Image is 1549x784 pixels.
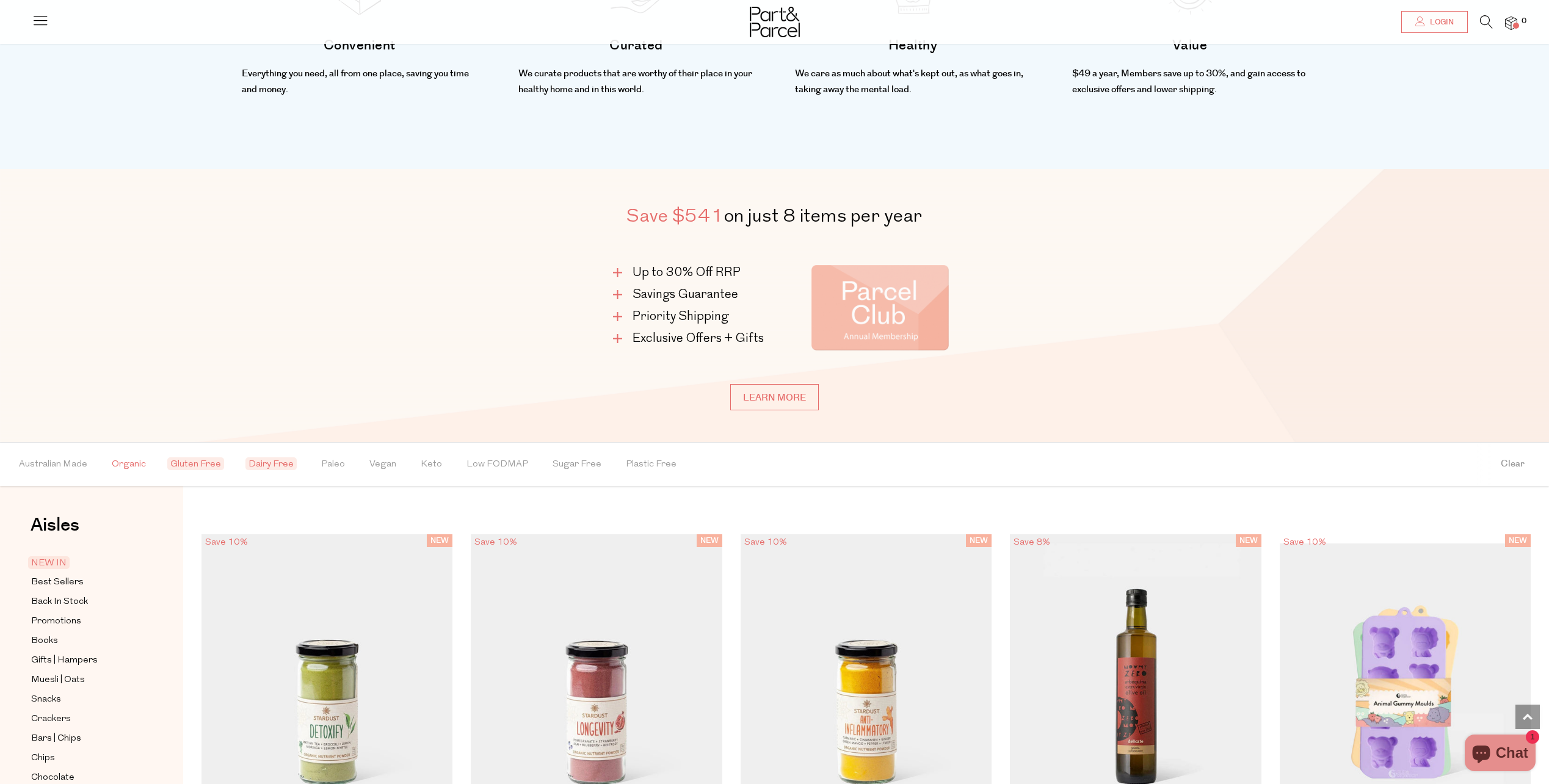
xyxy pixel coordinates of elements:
span: Plastic Free [626,443,677,486]
span: Australian Made [19,443,87,486]
span: Muesli | Oats [31,673,85,688]
a: Snacks [31,692,142,707]
span: Save $541 [626,203,724,228]
li: Exclusive Offers + Gifts [613,330,769,347]
p: Everything you need, all from one place, saving you time and money. [242,66,477,97]
a: Crackers [31,711,142,727]
li: Up to 30% Off RRP [613,264,769,281]
span: Keto [421,443,442,486]
a: Back In Stock [31,594,142,609]
span: Vegan [369,443,396,486]
span: Books [31,634,58,648]
span: NEW [427,534,452,547]
span: Bars | Chips [31,731,81,746]
span: Gifts | Hampers [31,653,98,668]
img: Part&Parcel [750,7,800,37]
a: Best Sellers [31,575,142,590]
div: Save 10% [201,534,252,551]
span: Low FODMAP [466,443,528,486]
h4: Value [1072,34,1307,57]
a: NEW IN [31,556,142,570]
a: Learn more [730,384,819,410]
span: Back In Stock [31,595,88,609]
a: Chips [31,750,142,766]
li: Priority Shipping [613,308,769,325]
span: Snacks [31,692,61,707]
span: Dairy Free [245,457,297,470]
span: Crackers [31,712,71,727]
span: Paleo [321,443,345,486]
p: We care as much about what's kept out, as what goes in, taking away the mental load. [795,66,1030,97]
a: Gifts | Hampers [31,653,142,668]
a: 0 [1505,16,1517,29]
div: Save 10% [741,534,791,551]
span: Login [1427,17,1454,27]
a: Aisles [31,516,79,546]
div: Save 8% [1010,534,1054,551]
span: 0 [1518,16,1529,27]
div: Save 10% [471,534,521,551]
h4: Healthy [795,34,1030,57]
a: Bars | Chips [31,731,142,746]
h2: on just 8 items per year [564,201,985,231]
p: We curate products that are worthy of their place in your healthy home and in this world. [518,66,753,97]
h4: Convenient [242,34,477,57]
li: Savings Guarantee [613,286,769,303]
span: NEW [697,534,722,547]
a: Muesli | Oats [31,672,142,688]
div: Save 10% [1280,534,1330,551]
span: NEW [1236,534,1261,547]
p: $49 a year, Members save up to 30%, and gain access to exclusive offers and lower shipping. [1072,66,1307,97]
span: Promotions [31,614,81,629]
h4: Curated [518,34,753,57]
span: Best Sellers [31,575,84,590]
a: Books [31,633,142,648]
span: Organic [112,443,146,486]
a: Login [1401,11,1468,33]
button: Clear filter by Filter [1476,443,1549,486]
inbox-online-store-chat: Shopify online store chat [1461,735,1539,774]
span: Chips [31,751,55,766]
a: Promotions [31,614,142,629]
span: NEW [1505,534,1531,547]
span: Sugar Free [553,443,601,486]
span: NEW IN [28,556,70,569]
span: Gluten Free [167,457,224,470]
span: Aisles [31,512,79,539]
span: NEW [966,534,992,547]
